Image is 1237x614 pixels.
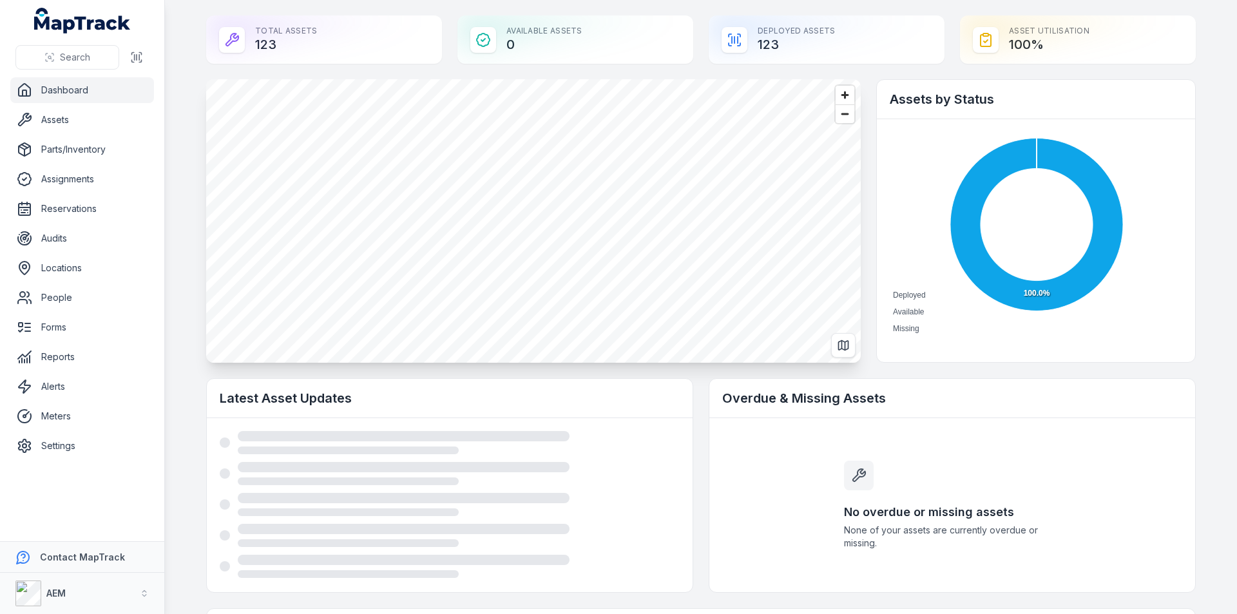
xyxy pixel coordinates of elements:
[836,86,854,104] button: Zoom in
[722,389,1182,407] h2: Overdue & Missing Assets
[890,90,1182,108] h2: Assets by Status
[10,433,154,459] a: Settings
[40,552,125,562] strong: Contact MapTrack
[10,374,154,399] a: Alerts
[10,77,154,103] a: Dashboard
[46,588,66,599] strong: AEM
[10,255,154,281] a: Locations
[893,291,926,300] span: Deployed
[10,314,154,340] a: Forms
[220,389,680,407] h2: Latest Asset Updates
[10,344,154,370] a: Reports
[10,137,154,162] a: Parts/Inventory
[10,285,154,311] a: People
[844,524,1060,550] span: None of your assets are currently overdue or missing.
[836,104,854,123] button: Zoom out
[10,107,154,133] a: Assets
[10,196,154,222] a: Reservations
[60,51,90,64] span: Search
[10,166,154,192] a: Assignments
[34,8,131,34] a: MapTrack
[10,225,154,251] a: Audits
[206,79,861,363] canvas: Map
[893,324,919,333] span: Missing
[893,307,924,316] span: Available
[844,503,1060,521] h3: No overdue or missing assets
[831,333,856,358] button: Switch to Map View
[15,45,119,70] button: Search
[10,403,154,429] a: Meters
